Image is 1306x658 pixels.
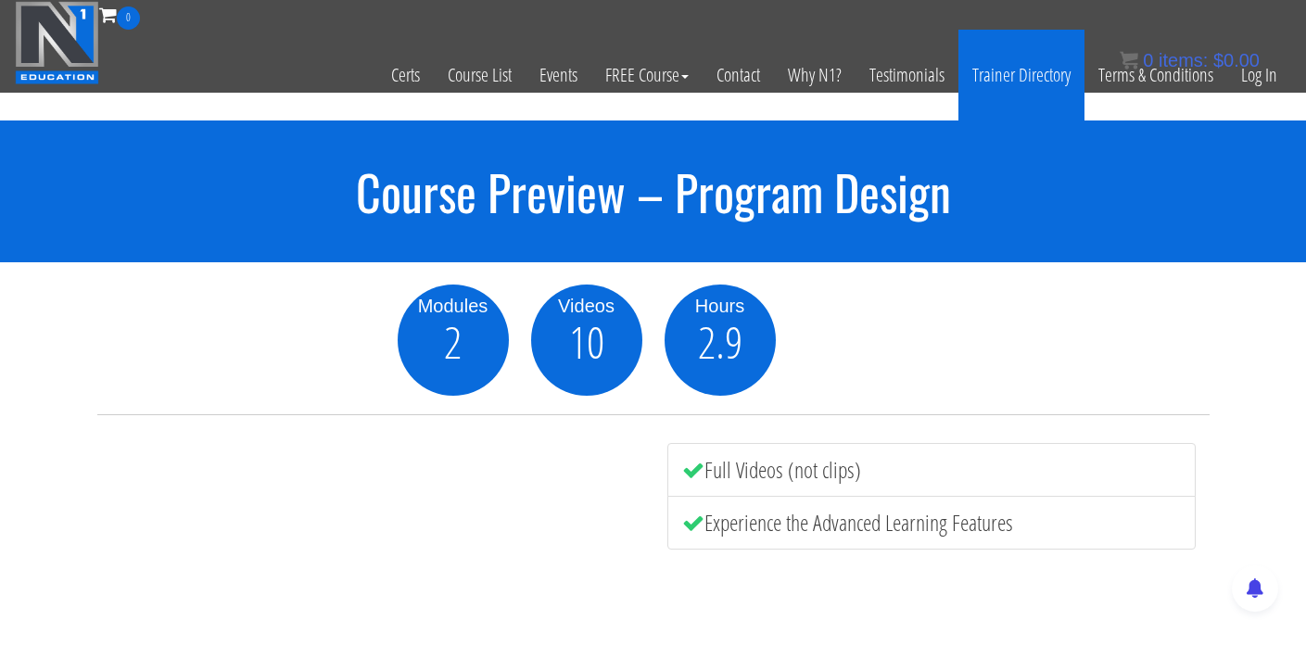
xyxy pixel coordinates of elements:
[434,30,526,120] a: Course List
[667,496,1196,550] li: Experience the Advanced Learning Features
[377,30,434,120] a: Certs
[1084,30,1227,120] a: Terms & Conditions
[526,30,591,120] a: Events
[1213,50,1260,70] bdi: 0.00
[1120,50,1260,70] a: 0 items: $0.00
[398,292,509,320] div: Modules
[698,320,742,364] span: 2.9
[531,292,642,320] div: Videos
[1159,50,1208,70] span: items:
[665,292,776,320] div: Hours
[1143,50,1153,70] span: 0
[99,2,140,27] a: 0
[774,30,856,120] a: Why N1?
[703,30,774,120] a: Contact
[958,30,1084,120] a: Trainer Directory
[591,30,703,120] a: FREE Course
[117,6,140,30] span: 0
[1227,30,1291,120] a: Log In
[667,443,1196,497] li: Full Videos (not clips)
[444,320,462,364] span: 2
[856,30,958,120] a: Testimonials
[1120,51,1138,70] img: icon11.png
[15,1,99,84] img: n1-education
[569,320,604,364] span: 10
[1213,50,1224,70] span: $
